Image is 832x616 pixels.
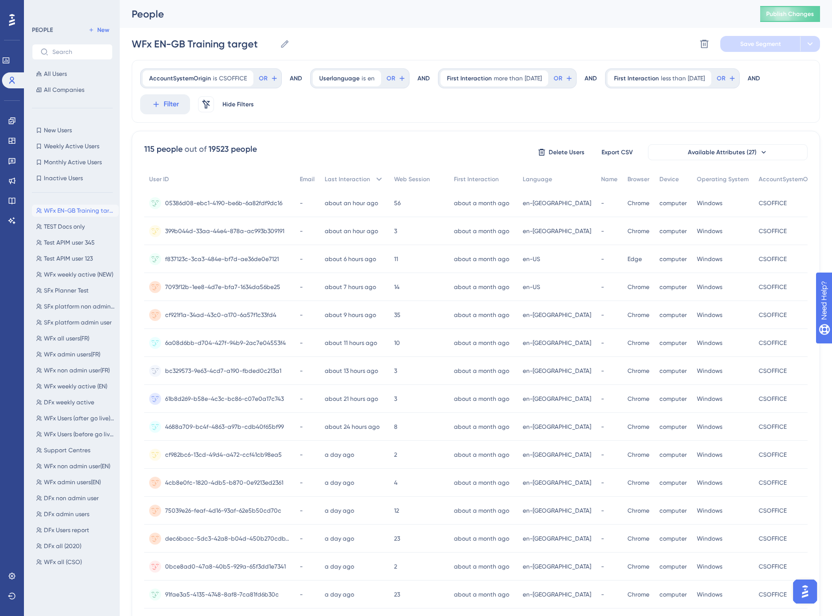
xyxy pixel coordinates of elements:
[300,199,303,207] span: -
[325,563,354,570] time: a day ago
[300,451,303,459] span: -
[601,395,604,403] span: -
[44,223,85,231] span: TEST Docs only
[325,479,354,486] time: a day ago
[601,311,604,319] span: -
[601,591,604,599] span: -
[44,126,72,134] span: New Users
[165,283,280,291] span: 7093f12b-1ee8-4d7e-bfa7-1634da56be25
[132,7,735,21] div: People
[740,40,781,48] span: Save Segment
[759,367,787,375] span: CSOFFICE
[697,367,722,375] span: Windows
[659,227,687,235] span: computer
[44,462,110,470] span: WFx non admin user(EN)
[697,479,722,487] span: Windows
[523,507,591,515] span: en-[GEOGRAPHIC_DATA]
[44,207,115,215] span: WFx EN-GB Training target
[648,144,808,160] button: Available Attributes (27)
[697,535,722,543] span: Windows
[32,476,119,488] button: WFx admin users(EN)
[523,563,591,571] span: en-[GEOGRAPHIC_DATA]
[627,535,649,543] span: Chrome
[44,334,89,342] span: WFx all users(FR)
[394,507,399,515] span: 12
[300,563,303,571] span: -
[759,255,787,263] span: CSOFFICE
[300,535,303,543] span: -
[601,563,604,571] span: -
[165,367,281,375] span: bc329573-9e63-4cd7-a190-fbded0c213a1
[659,339,687,347] span: computer
[300,367,303,375] span: -
[627,255,642,263] span: Edge
[394,311,401,319] span: 35
[394,535,400,543] span: 23
[44,494,99,502] span: DFx non admin user
[185,143,207,155] div: out of
[454,451,509,458] time: about a month ago
[601,283,604,291] span: -
[601,451,604,459] span: -
[659,451,687,459] span: computer
[627,479,649,487] span: Chrome
[627,451,649,459] span: Chrome
[523,311,591,319] span: en-[GEOGRAPHIC_DATA]
[300,479,303,487] span: -
[32,428,119,440] button: WFx Users (before go live) EN
[601,507,604,515] span: -
[759,199,787,207] span: CSOFFICE
[627,395,649,403] span: Chrome
[222,96,254,112] button: Hide Filters
[697,423,722,431] span: Windows
[523,395,591,403] span: en-[GEOGRAPHIC_DATA]
[454,367,509,374] time: about a month ago
[454,228,509,235] time: about a month ago
[601,535,604,543] span: -
[32,124,113,136] button: New Users
[44,158,102,166] span: Monthly Active Users
[32,524,119,536] button: DFx Users report
[417,68,430,88] div: AND
[523,535,591,543] span: en-[GEOGRAPHIC_DATA]
[697,339,722,347] span: Windows
[325,311,376,318] time: about 9 hours ago
[325,175,370,183] span: Last Interaction
[44,430,115,438] span: WFx Users (before go live) EN
[32,492,119,504] button: DFx non admin user
[697,283,722,291] span: Windows
[32,444,119,456] button: Support Centres
[627,283,649,291] span: Chrome
[44,142,99,150] span: Weekly Active Users
[659,283,687,291] span: computer
[759,227,787,235] span: CSOFFICE
[44,287,89,295] span: SFx Planner Test
[32,316,119,328] button: SFx platform admin user
[385,70,407,86] button: OR
[394,591,400,599] span: 23
[32,156,113,168] button: Monthly Active Users
[32,301,119,312] button: SFx platform non admin user
[44,86,84,94] span: All Companies
[394,423,398,431] span: 8
[97,26,109,34] span: New
[394,255,398,263] span: 11
[715,70,737,86] button: OR
[32,460,119,472] button: WFx non admin user(EN)
[300,175,315,183] span: Email
[44,382,107,390] span: WFx weekly active (EN)
[523,479,591,487] span: en-[GEOGRAPHIC_DATA]
[44,414,115,422] span: WFx Users (after go live) EN
[300,423,303,431] span: -
[454,563,509,570] time: about a month ago
[601,199,604,207] span: -
[759,423,787,431] span: CSOFFICE
[659,175,679,183] span: Device
[601,367,604,375] span: -
[525,74,542,82] span: [DATE]
[32,285,119,297] button: SFx Planner Test
[32,205,119,217] button: WFx EN-GB Training target
[44,318,112,326] span: SFx platform admin user
[32,348,119,360] button: WFx admin users(FR)
[759,451,787,459] span: CSOFFICE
